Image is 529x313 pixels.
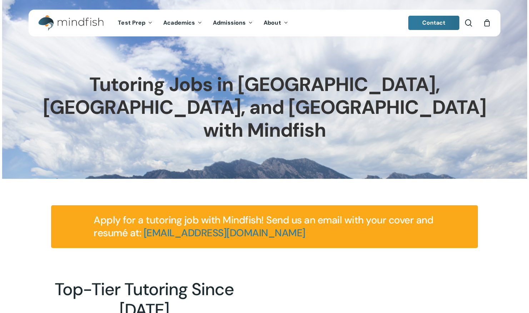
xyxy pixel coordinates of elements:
a: Academics [158,20,208,26]
a: Cart [483,19,491,27]
a: [EMAIL_ADDRESS][DOMAIN_NAME] [144,226,305,239]
a: Admissions [208,20,258,26]
span: Academics [163,19,195,26]
nav: Main Menu [113,10,293,36]
a: Contact [408,16,460,30]
header: Main Menu [29,10,500,36]
a: Test Prep [113,20,158,26]
a: About [258,20,294,26]
span: About [264,19,281,26]
span: Contact [422,19,446,26]
span: Tutoring Jobs in [GEOGRAPHIC_DATA], [GEOGRAPHIC_DATA], and [GEOGRAPHIC_DATA] with Mindfish [43,72,486,143]
span: Apply for a tutoring job with Mindfish! Send us an email with your cover and resumé at: [94,213,433,239]
span: Admissions [213,19,246,26]
span: Test Prep [118,19,145,26]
